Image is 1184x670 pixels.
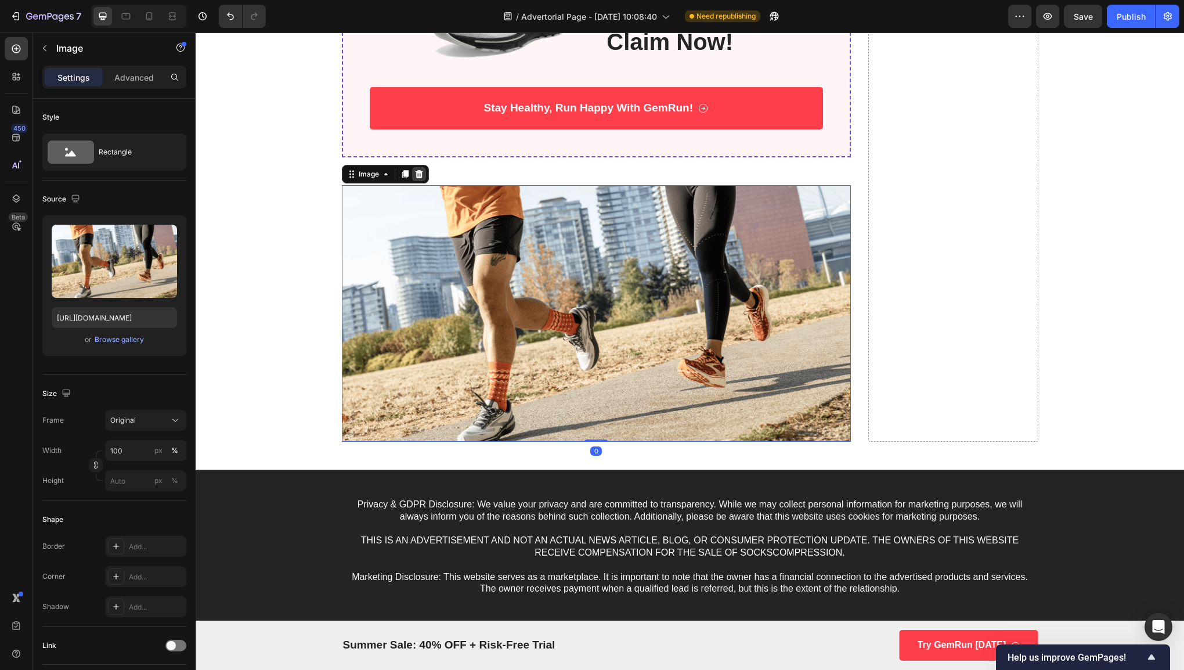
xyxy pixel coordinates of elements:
[171,476,178,486] div: %
[42,476,64,486] label: Height
[105,410,186,431] button: Original
[52,307,177,328] input: https://example.com/image.jpg
[521,10,657,23] span: Advertorial Page - [DATE] 10:08:40
[56,41,155,55] p: Image
[42,571,66,582] div: Corner
[9,212,28,222] div: Beta
[99,139,169,165] div: Rectangle
[42,640,56,651] div: Link
[94,334,145,345] button: Browse gallery
[110,415,136,426] span: Original
[168,474,182,488] button: px
[76,9,81,23] p: 7
[114,71,154,84] p: Advanced
[42,192,82,207] div: Source
[85,333,92,347] span: or
[52,225,177,298] img: preview-image
[1074,12,1093,21] span: Save
[722,607,811,619] p: Try GemRun [DATE]
[11,124,28,133] div: 450
[1064,5,1102,28] button: Save
[1117,10,1146,23] div: Publish
[696,11,756,21] span: Need republishing
[147,466,842,563] p: Privacy & GDPR Disclosure: We value your privacy and are committed to transparency. While we may ...
[161,136,186,147] div: Image
[1008,652,1145,663] span: Help us improve GemPages!
[129,572,183,582] div: Add...
[42,415,64,426] label: Frame
[288,69,497,83] p: Stay Healthy, Run Happy With GemRun!
[516,10,519,23] span: /
[129,542,183,552] div: Add...
[42,541,65,552] div: Border
[1008,650,1158,664] button: Show survey - Help us improve GemPages!
[171,445,178,456] div: %
[105,440,186,461] input: px%
[174,55,628,97] a: Stay Healthy, Run Happy With GemRun!
[151,474,165,488] button: %
[42,386,73,402] div: Size
[105,470,186,491] input: px%
[42,445,62,456] label: Width
[1107,5,1156,28] button: Publish
[219,5,266,28] div: Undo/Redo
[704,597,843,628] a: Try GemRun [DATE]
[129,602,183,613] div: Add...
[42,514,63,525] div: Shape
[95,334,144,345] div: Browse gallery
[395,414,406,423] div: 0
[1145,613,1172,641] div: Open Intercom Messenger
[196,33,1184,670] iframe: Design area
[154,476,163,486] div: px
[154,445,163,456] div: px
[57,71,90,84] p: Settings
[146,153,656,409] img: gempages_583982850819228483-2f8a7b82-96d1-4d3e-839d-3432ee90da19.png
[42,112,59,123] div: Style
[42,601,69,612] div: Shadow
[5,5,86,28] button: 7
[151,444,165,458] button: %
[168,444,182,458] button: px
